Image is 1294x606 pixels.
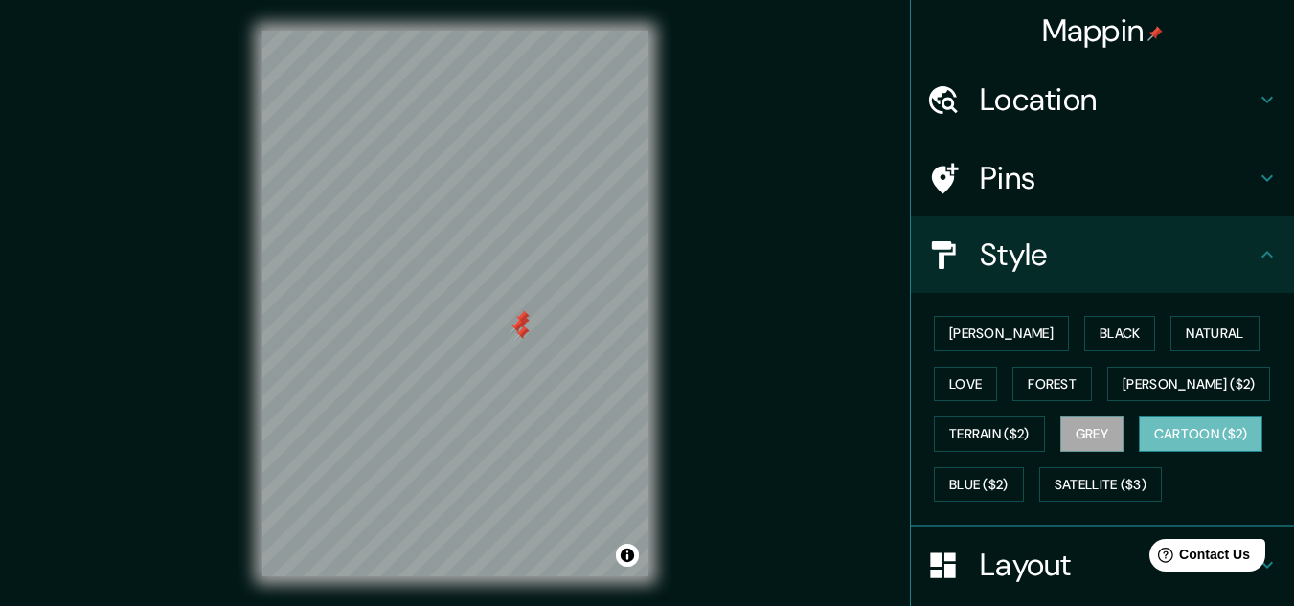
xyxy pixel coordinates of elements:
[1124,531,1273,585] iframe: Help widget launcher
[911,61,1294,138] div: Location
[911,527,1294,603] div: Layout
[934,416,1045,452] button: Terrain ($2)
[1107,367,1270,402] button: [PERSON_NAME] ($2)
[1039,467,1162,503] button: Satellite ($3)
[980,159,1256,197] h4: Pins
[934,316,1069,351] button: [PERSON_NAME]
[980,546,1256,584] h4: Layout
[934,467,1024,503] button: Blue ($2)
[1042,11,1164,50] h4: Mappin
[911,140,1294,216] div: Pins
[262,31,648,576] canvas: Map
[1147,26,1163,41] img: pin-icon.png
[616,544,639,567] button: Toggle attribution
[1139,416,1263,452] button: Cartoon ($2)
[911,216,1294,293] div: Style
[934,367,997,402] button: Love
[1170,316,1259,351] button: Natural
[1012,367,1092,402] button: Forest
[980,236,1256,274] h4: Style
[1084,316,1156,351] button: Black
[980,80,1256,119] h4: Location
[1060,416,1124,452] button: Grey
